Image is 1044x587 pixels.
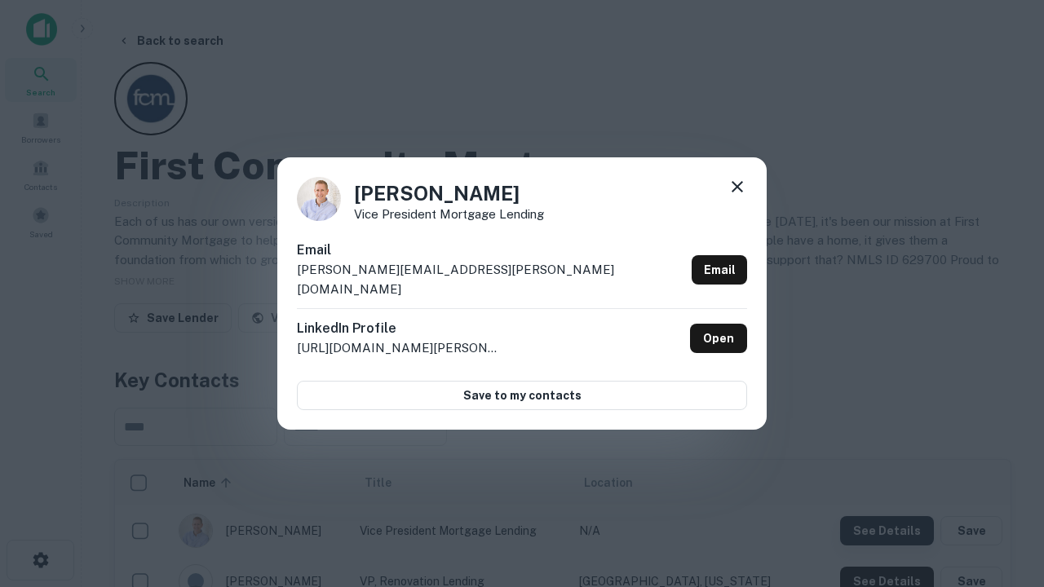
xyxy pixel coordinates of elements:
p: Vice President Mortgage Lending [354,208,544,220]
a: Open [690,324,747,353]
p: [PERSON_NAME][EMAIL_ADDRESS][PERSON_NAME][DOMAIN_NAME] [297,260,685,298]
img: 1520878720083 [297,177,341,221]
a: Email [692,255,747,285]
h6: Email [297,241,685,260]
h6: LinkedIn Profile [297,319,501,338]
iframe: Chat Widget [962,404,1044,483]
p: [URL][DOMAIN_NAME][PERSON_NAME] [297,338,501,358]
button: Save to my contacts [297,381,747,410]
h4: [PERSON_NAME] [354,179,544,208]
